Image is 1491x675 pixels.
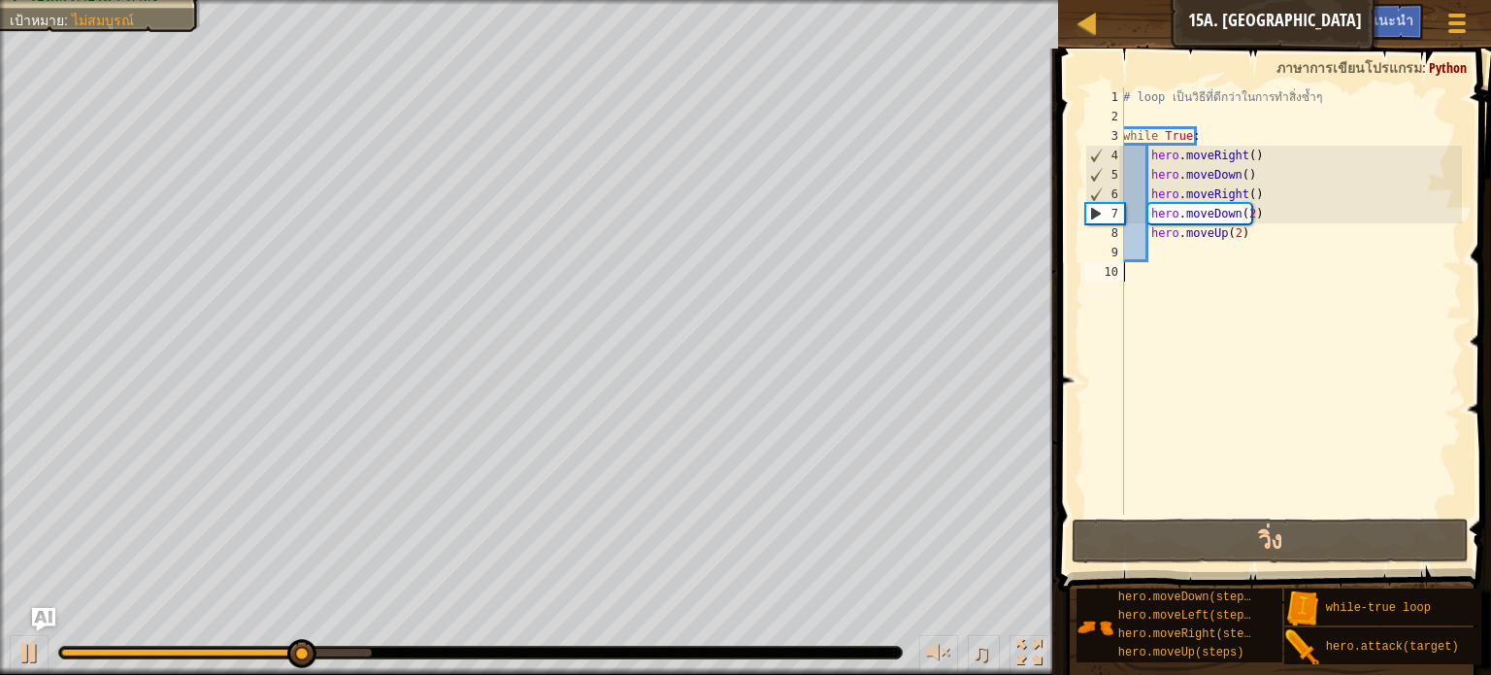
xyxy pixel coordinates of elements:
span: hero.moveRight(steps) [1118,627,1265,641]
span: hero.moveDown(steps) [1118,591,1258,604]
span: ♫ [972,638,991,667]
img: portrait.png [1284,629,1321,666]
span: hero.moveUp(steps) [1118,646,1244,659]
button: ปรับระดับเสียง [919,635,958,675]
button: Ask AI [1291,4,1343,40]
div: 7 [1086,204,1124,223]
button: แสดงเมนูเกมส์ [1433,4,1481,50]
div: 3 [1085,126,1124,146]
span: ภาษาการเขียนโปรแกรม [1276,58,1422,77]
span: คำแนะนำ [1353,11,1413,29]
span: hero.attack(target) [1326,640,1459,654]
img: portrait.png [1284,591,1321,627]
span: Python [1429,58,1467,77]
span: while-true loop [1326,601,1431,615]
img: portrait.png [1077,609,1113,646]
button: ♫ [968,635,1001,675]
div: 9 [1085,243,1124,262]
div: 2 [1085,107,1124,126]
span: : [1422,58,1429,77]
button: Ask AI [32,608,55,631]
div: 8 [1085,223,1124,243]
button: วิ่ง [1072,519,1469,563]
span: : [64,13,72,28]
div: 4 [1086,146,1124,165]
span: hero.moveLeft(steps) [1118,609,1258,623]
div: 1 [1085,87,1124,107]
div: 5 [1086,165,1124,185]
button: สลับเป็นเต็มจอ [1010,635,1048,675]
div: 6 [1086,185,1124,204]
span: เป้าหมาย [10,13,64,28]
button: Ctrl + P: Play [10,635,49,675]
span: Ask AI [1301,11,1334,29]
div: 10 [1085,262,1124,282]
span: ไม่สมบูรณ์ [72,13,134,28]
